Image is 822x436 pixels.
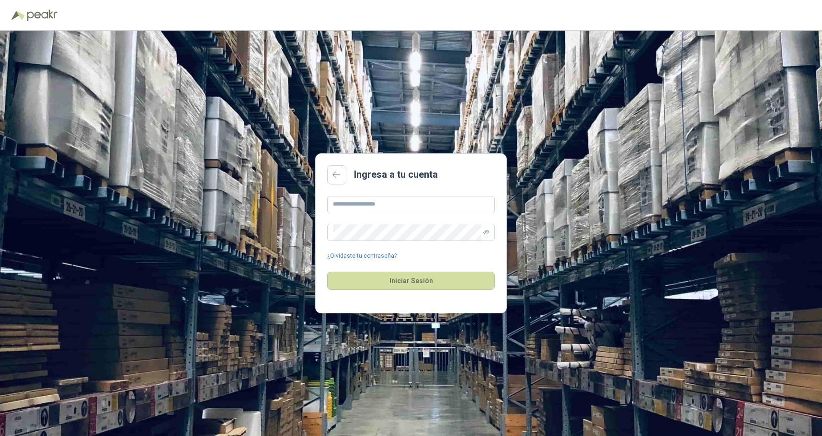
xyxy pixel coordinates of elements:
[327,252,397,261] a: ¿Olvidaste tu contraseña?
[11,11,25,20] img: Logo
[27,10,57,21] img: Peakr
[483,229,489,235] span: eye-invisible
[327,272,495,290] button: Iniciar Sesión
[354,167,438,182] h2: Ingresa a tu cuenta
